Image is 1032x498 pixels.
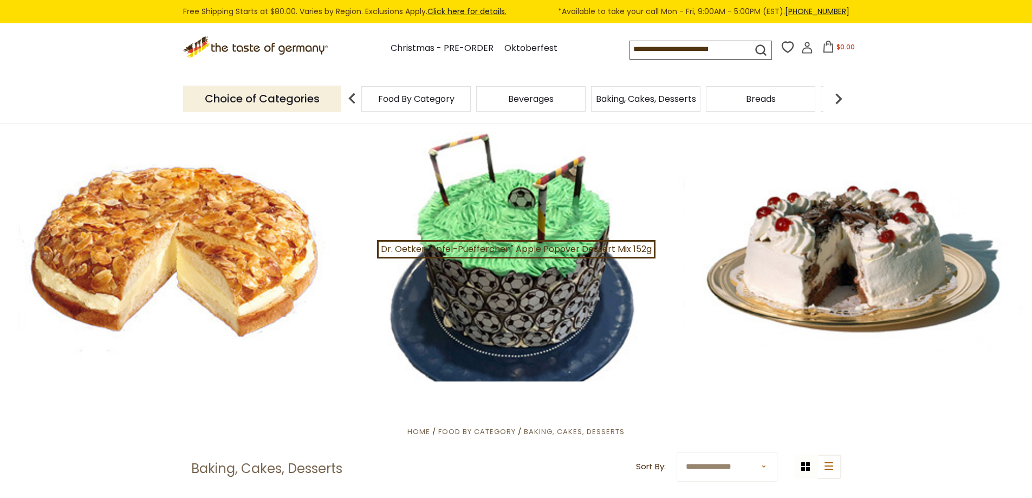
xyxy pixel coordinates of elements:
a: Baking, Cakes, Desserts [524,426,625,437]
button: $0.00 [815,41,861,57]
a: Baking, Cakes, Desserts [596,95,696,103]
label: Sort By: [636,460,666,474]
a: Home [407,426,430,437]
a: Oktoberfest [504,41,557,56]
a: Click here for details. [427,6,507,17]
span: $0.00 [836,42,855,51]
img: next arrow [828,88,849,109]
a: Christmas - PRE-ORDER [391,41,494,56]
p: Choice of Categories [183,86,341,112]
div: Free Shipping Starts at $80.00. Varies by Region. Exclusions Apply. [183,5,849,18]
a: Food By Category [378,95,455,103]
a: [PHONE_NUMBER] [785,6,849,17]
a: Beverages [508,95,554,103]
img: previous arrow [341,88,363,109]
h1: Baking, Cakes, Desserts [191,461,342,477]
span: *Available to take your call Mon - Fri, 9:00AM - 5:00PM (EST). [558,5,849,18]
a: Dr. Oetker "Apfel-Puefferchen" Apple Popover Dessert Mix 152g [377,240,655,258]
a: Breads [746,95,776,103]
a: Food By Category [438,426,516,437]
